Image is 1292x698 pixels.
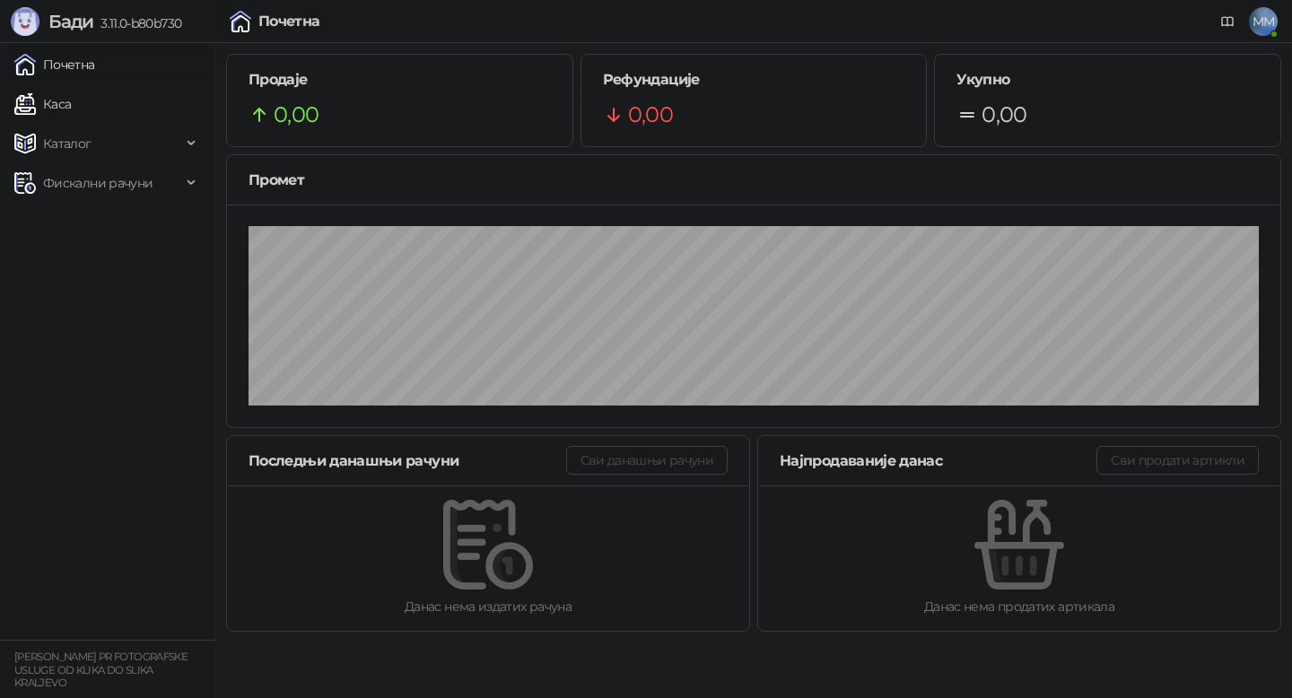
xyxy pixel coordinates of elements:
h5: Продаје [249,69,551,91]
a: Почетна [14,47,95,83]
a: Документација [1213,7,1242,36]
span: Каталог [43,126,92,161]
span: 0,00 [982,98,1026,132]
span: 3.11.0-b80b730 [93,15,181,31]
span: Бади [48,11,93,32]
h5: Рефундације [603,69,905,91]
img: Logo [11,7,39,36]
button: Сви продати артикли [1096,446,1259,475]
div: Последњи данашњи рачуни [249,449,566,472]
h5: Укупно [956,69,1259,91]
span: MM [1249,7,1278,36]
span: 0,00 [274,98,319,132]
div: Почетна [258,14,320,29]
div: Данас нема продатих артикала [787,597,1252,616]
div: Најпродаваније данас [780,449,1096,472]
span: Фискални рачуни [43,165,153,201]
div: Промет [249,169,1259,191]
div: Данас нема издатих рачуна [256,597,720,616]
a: Каса [14,86,71,122]
span: 0,00 [628,98,673,132]
button: Сви данашњи рачуни [566,446,728,475]
small: [PERSON_NAME] PR FOTOGRAFSKE USLUGE OD KLIKA DO SLIKA KRALJEVO [14,650,188,689]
